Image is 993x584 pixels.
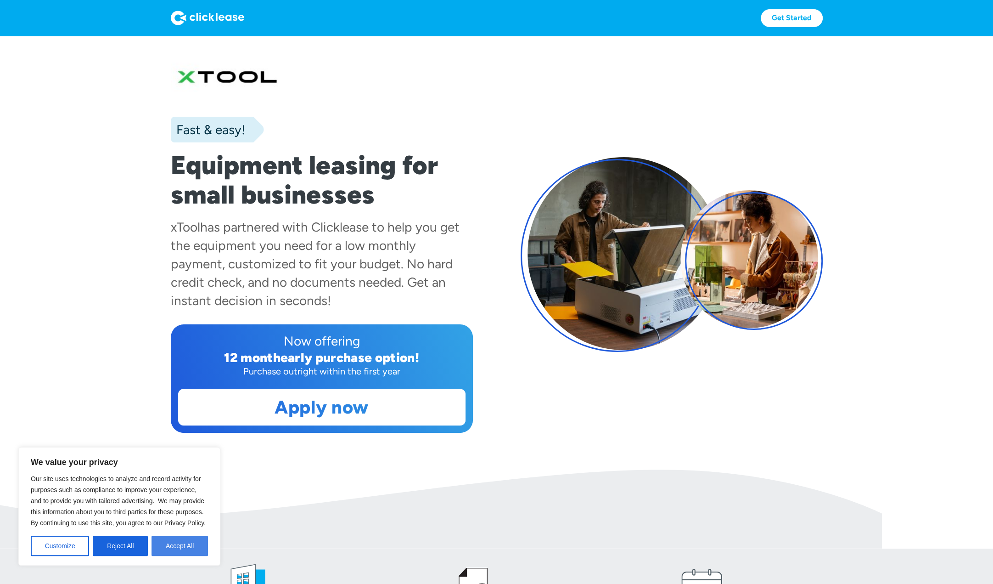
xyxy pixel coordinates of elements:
[151,536,208,556] button: Accept All
[178,332,466,350] div: Now offering
[93,536,148,556] button: Reject All
[31,536,89,556] button: Customize
[171,151,473,210] h1: Equipment leasing for small businesses
[179,389,465,425] a: Apply now
[224,350,281,365] div: 12 month
[18,447,220,566] div: We value your privacy
[281,350,419,365] div: early purchase option!
[178,365,466,378] div: Purchase outright within the first year
[171,219,460,308] div: has partnered with Clicklease to help you get the equipment you need for a low monthly payment, c...
[761,9,823,27] a: Get Started
[171,11,244,25] img: Logo
[31,457,208,468] p: We value your privacy
[31,475,206,527] span: Our site uses technologies to analyze and record activity for purposes such as compliance to impr...
[171,219,200,235] div: xTool
[171,120,245,139] div: Fast & easy!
